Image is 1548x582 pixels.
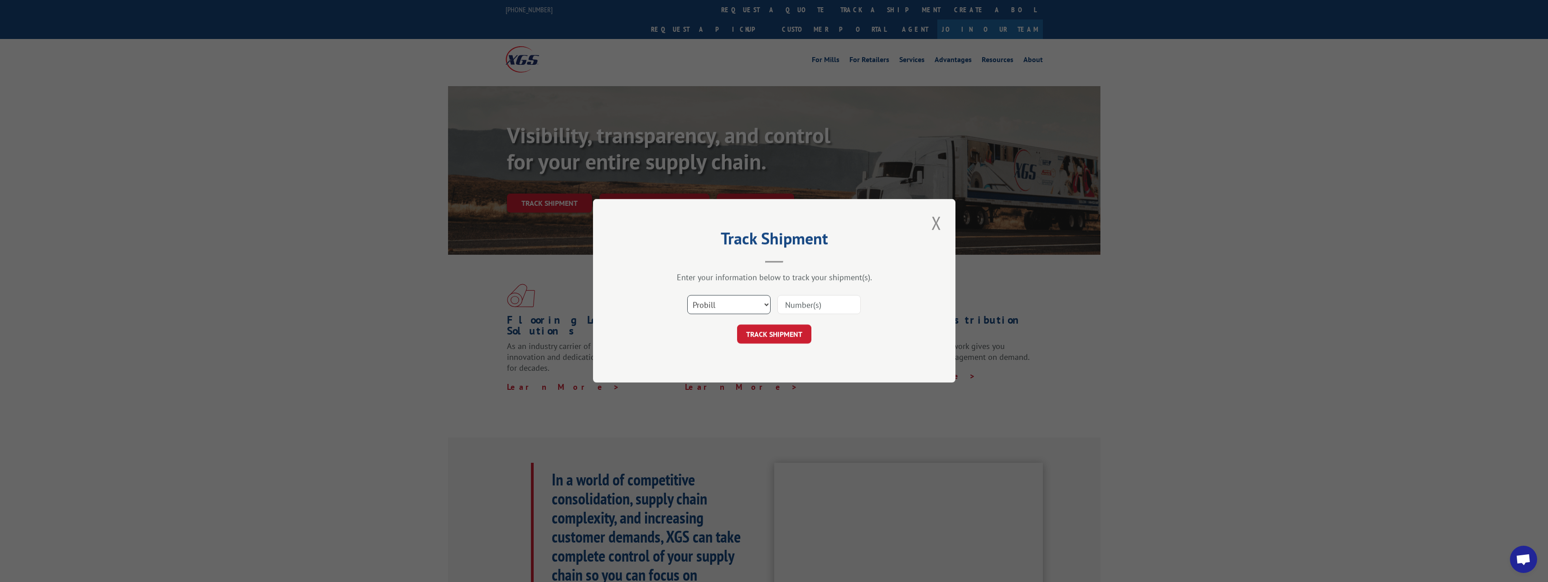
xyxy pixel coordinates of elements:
[1510,546,1537,573] a: Open chat
[737,325,811,344] button: TRACK SHIPMENT
[929,210,944,235] button: Close modal
[638,232,910,249] h2: Track Shipment
[638,272,910,283] div: Enter your information below to track your shipment(s).
[777,296,861,315] input: Number(s)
